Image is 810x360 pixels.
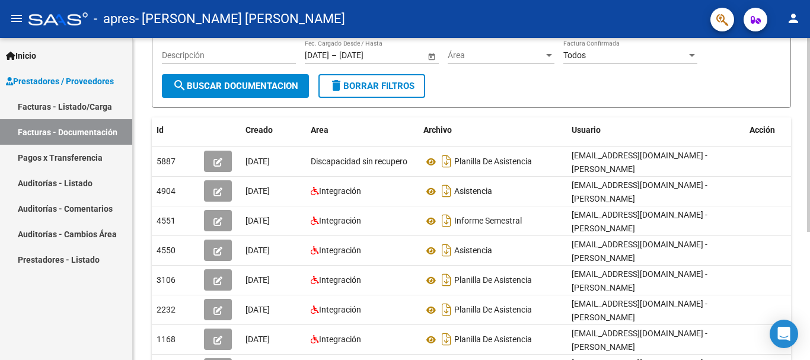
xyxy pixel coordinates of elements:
[448,50,544,60] span: Área
[572,240,707,263] span: [EMAIL_ADDRESS][DOMAIN_NAME] - [PERSON_NAME]
[454,335,532,345] span: Planilla De Asistencia
[419,117,567,143] datatable-header-cell: Archivo
[439,241,454,260] i: Descargar documento
[245,305,270,314] span: [DATE]
[454,305,532,315] span: Planilla De Asistencia
[318,74,425,98] button: Borrar Filtros
[162,74,309,98] button: Buscar Documentacion
[173,78,187,93] mat-icon: search
[423,125,452,135] span: Archivo
[157,216,176,225] span: 4551
[245,157,270,166] span: [DATE]
[157,334,176,344] span: 1168
[157,305,176,314] span: 2232
[572,269,707,292] span: [EMAIL_ADDRESS][DOMAIN_NAME] - [PERSON_NAME]
[157,246,176,255] span: 4550
[439,152,454,171] i: Descargar documento
[173,81,298,91] span: Buscar Documentacion
[94,6,135,32] span: - apres
[319,186,361,196] span: Integración
[454,276,532,285] span: Planilla De Asistencia
[750,125,775,135] span: Acción
[245,334,270,344] span: [DATE]
[245,275,270,285] span: [DATE]
[454,187,492,196] span: Asistencia
[157,125,164,135] span: Id
[563,50,586,60] span: Todos
[6,49,36,62] span: Inicio
[439,330,454,349] i: Descargar documento
[786,11,801,26] mat-icon: person
[567,117,745,143] datatable-header-cell: Usuario
[152,117,199,143] datatable-header-cell: Id
[770,320,798,348] div: Open Intercom Messenger
[241,117,306,143] datatable-header-cell: Creado
[157,275,176,285] span: 3106
[572,151,707,174] span: [EMAIL_ADDRESS][DOMAIN_NAME] - [PERSON_NAME]
[319,305,361,314] span: Integración
[331,50,337,60] span: –
[245,186,270,196] span: [DATE]
[439,181,454,200] i: Descargar documento
[425,50,438,62] button: Open calendar
[572,125,601,135] span: Usuario
[319,275,361,285] span: Integración
[329,81,414,91] span: Borrar Filtros
[439,211,454,230] i: Descargar documento
[745,117,804,143] datatable-header-cell: Acción
[245,125,273,135] span: Creado
[306,117,419,143] datatable-header-cell: Area
[311,157,407,166] span: Discapacidad sin recupero
[135,6,345,32] span: - [PERSON_NAME] [PERSON_NAME]
[157,186,176,196] span: 4904
[329,78,343,93] mat-icon: delete
[439,300,454,319] i: Descargar documento
[6,75,114,88] span: Prestadores / Proveedores
[339,50,397,60] input: Fecha fin
[245,246,270,255] span: [DATE]
[572,180,707,203] span: [EMAIL_ADDRESS][DOMAIN_NAME] - [PERSON_NAME]
[305,50,329,60] input: Fecha inicio
[319,216,361,225] span: Integración
[319,334,361,344] span: Integración
[245,216,270,225] span: [DATE]
[454,216,522,226] span: Informe Semestral
[157,157,176,166] span: 5887
[9,11,24,26] mat-icon: menu
[319,246,361,255] span: Integración
[454,157,532,167] span: Planilla De Asistencia
[439,270,454,289] i: Descargar documento
[572,299,707,322] span: [EMAIL_ADDRESS][DOMAIN_NAME] - [PERSON_NAME]
[572,329,707,352] span: [EMAIL_ADDRESS][DOMAIN_NAME] - [PERSON_NAME]
[454,246,492,256] span: Asistencia
[572,210,707,233] span: [EMAIL_ADDRESS][DOMAIN_NAME] - [PERSON_NAME]
[311,125,329,135] span: Area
